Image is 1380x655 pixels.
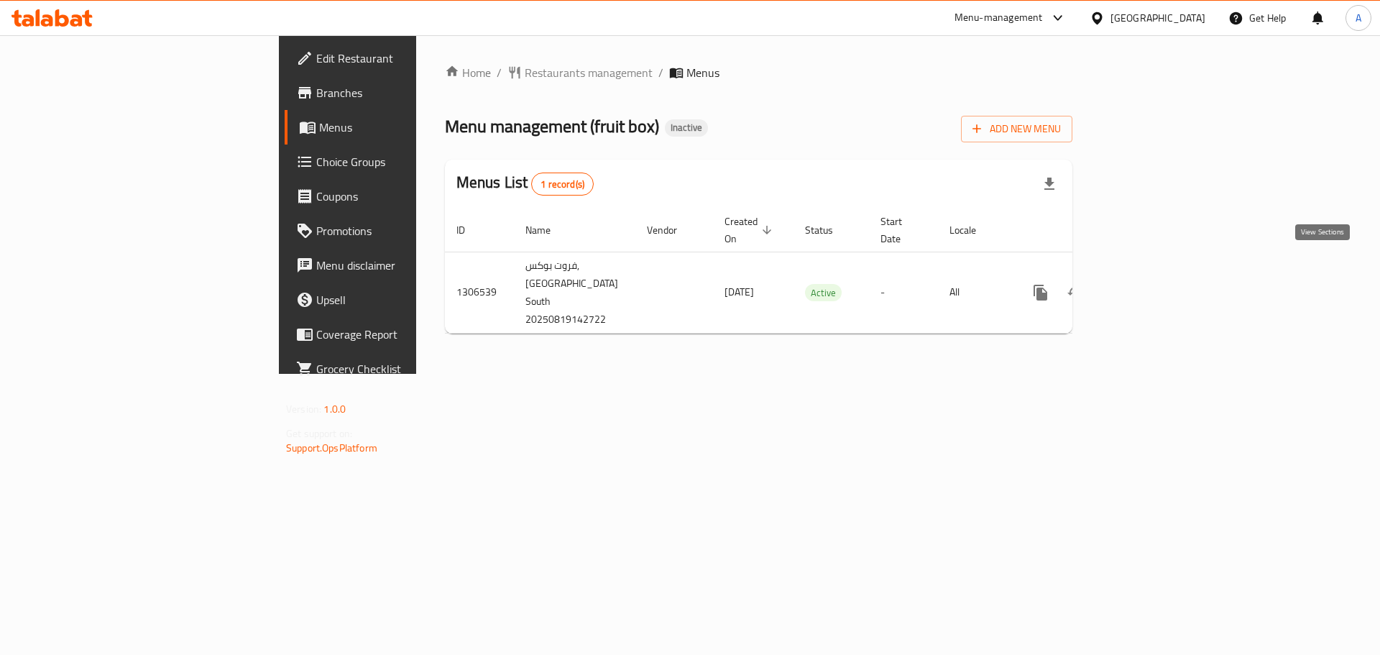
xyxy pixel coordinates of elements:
[1058,275,1092,310] button: Change Status
[869,252,938,333] td: -
[285,145,510,179] a: Choice Groups
[724,283,754,301] span: [DATE]
[316,291,498,308] span: Upsell
[525,64,653,81] span: Restaurants management
[323,400,346,418] span: 1.0.0
[285,41,510,75] a: Edit Restaurant
[445,64,1072,81] nav: breadcrumb
[805,285,842,301] span: Active
[954,9,1043,27] div: Menu-management
[316,326,498,343] span: Coverage Report
[316,222,498,239] span: Promotions
[445,110,659,142] span: Menu management ( fruit box )
[285,179,510,214] a: Coupons
[316,84,498,101] span: Branches
[972,120,1061,138] span: Add New Menu
[514,252,635,333] td: فروت بوكس,[GEOGRAPHIC_DATA] South 20250819142722
[658,64,663,81] li: /
[316,360,498,377] span: Grocery Checklist
[507,64,653,81] a: Restaurants management
[647,221,696,239] span: Vendor
[880,213,921,247] span: Start Date
[961,116,1072,142] button: Add New Menu
[531,173,594,196] div: Total records count
[285,352,510,386] a: Grocery Checklist
[445,209,1173,334] table: enhanced table
[1023,275,1058,310] button: more
[319,119,498,136] span: Menus
[724,213,776,247] span: Created On
[286,424,352,443] span: Get support on:
[286,439,377,457] a: Support.OpsPlatform
[286,400,321,418] span: Version:
[665,119,708,137] div: Inactive
[285,75,510,110] a: Branches
[316,188,498,205] span: Coupons
[285,110,510,145] a: Menus
[525,221,569,239] span: Name
[805,284,842,301] div: Active
[665,122,708,134] span: Inactive
[285,317,510,352] a: Coverage Report
[805,221,852,239] span: Status
[938,252,1012,333] td: All
[285,248,510,283] a: Menu disclaimer
[285,214,510,248] a: Promotions
[1356,10,1361,26] span: A
[1110,10,1205,26] div: [GEOGRAPHIC_DATA]
[456,172,594,196] h2: Menus List
[285,283,510,317] a: Upsell
[316,50,498,67] span: Edit Restaurant
[686,64,719,81] span: Menus
[456,221,484,239] span: ID
[532,178,593,191] span: 1 record(s)
[1012,209,1173,252] th: Actions
[316,257,498,274] span: Menu disclaimer
[949,221,995,239] span: Locale
[1032,167,1067,201] div: Export file
[316,153,498,170] span: Choice Groups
